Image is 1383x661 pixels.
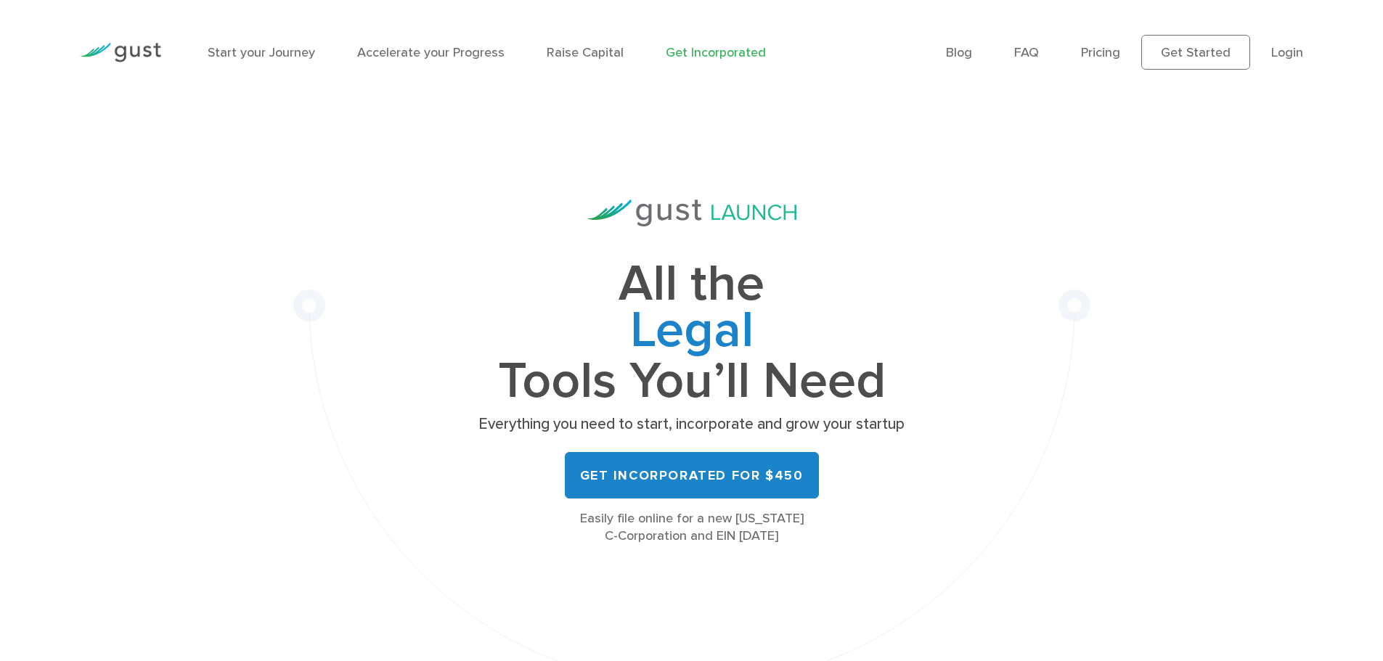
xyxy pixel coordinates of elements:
[474,414,910,435] p: Everything you need to start, incorporate and grow your startup
[547,45,624,60] a: Raise Capital
[1271,45,1303,60] a: Login
[474,510,910,545] div: Easily file online for a new [US_STATE] C-Corporation and EIN [DATE]
[80,43,161,62] img: Gust Logo
[565,452,819,498] a: Get Incorporated for $450
[946,45,972,60] a: Blog
[357,45,505,60] a: Accelerate your Progress
[474,261,910,404] h1: All the Tools You’ll Need
[587,200,796,226] img: Gust Launch Logo
[666,45,766,60] a: Get Incorporated
[1014,45,1039,60] a: FAQ
[1081,45,1120,60] a: Pricing
[1141,35,1250,70] a: Get Started
[208,45,315,60] a: Start your Journey
[474,308,910,358] span: Legal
